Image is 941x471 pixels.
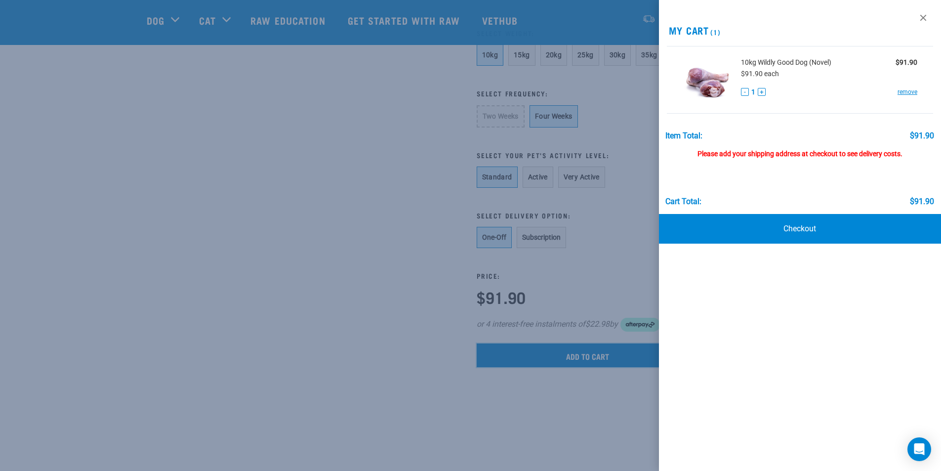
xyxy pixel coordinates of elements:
[741,88,749,96] button: -
[665,140,934,158] div: Please add your shipping address at checkout to see delivery costs.
[907,437,931,461] div: Open Intercom Messenger
[898,87,917,96] a: remove
[910,197,934,206] div: $91.90
[896,58,917,66] strong: $91.90
[910,131,934,140] div: $91.90
[709,30,720,34] span: (1)
[683,54,734,105] img: Wildly Good Dog Pack (Novel)
[665,131,702,140] div: Item Total:
[751,87,755,97] span: 1
[741,70,779,78] span: $91.90 each
[741,57,831,68] span: 10kg Wildly Good Dog (Novel)
[665,197,701,206] div: Cart total:
[758,88,766,96] button: +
